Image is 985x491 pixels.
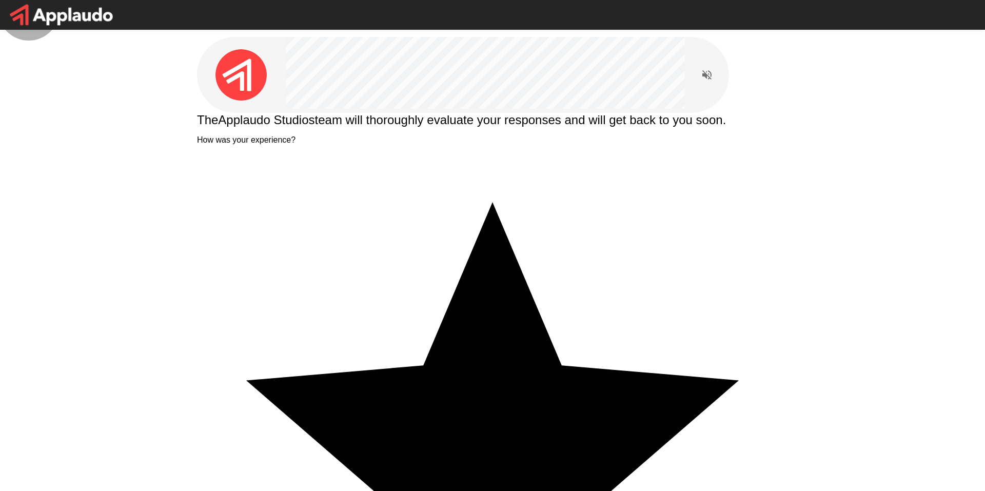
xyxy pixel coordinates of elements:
span: Applaudo Studios [218,113,314,127]
img: applaudo_avatar.png [215,49,267,101]
p: How was your experience? [197,135,788,145]
button: Read questions aloud [697,65,717,85]
span: team will thoroughly evaluate your responses and will get back to you soon. [315,113,726,127]
span: The [197,113,218,127]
